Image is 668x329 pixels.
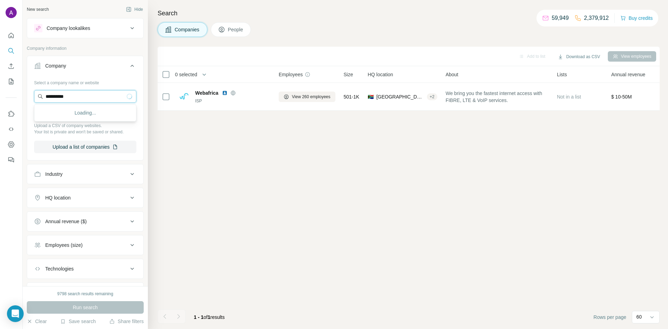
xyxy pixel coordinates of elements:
[446,71,459,78] span: About
[27,6,49,13] div: New search
[279,92,335,102] button: View 260 employees
[27,20,143,37] button: Company lookalikes
[194,314,225,320] span: results
[6,60,17,72] button: Enrich CSV
[376,93,424,100] span: [GEOGRAPHIC_DATA], [GEOGRAPHIC_DATA]
[27,166,143,182] button: Industry
[45,62,66,69] div: Company
[34,141,136,153] button: Upload a list of companies
[279,71,303,78] span: Employees
[34,123,136,129] p: Upload a CSV of company websites.
[27,189,143,206] button: HQ location
[27,318,47,325] button: Clear
[178,91,190,102] img: Logo of Webafrica
[553,52,605,62] button: Download as CSV
[27,213,143,230] button: Annual revenue ($)
[6,123,17,135] button: Use Surfe API
[57,291,113,297] div: 9798 search results remaining
[7,305,24,322] div: Open Intercom Messenger
[292,94,331,100] span: View 260 employees
[27,45,144,52] p: Company information
[36,106,135,120] div: Loading...
[557,94,581,100] span: Not in a list
[175,26,200,33] span: Companies
[6,75,17,88] button: My lists
[45,218,87,225] div: Annual revenue ($)
[6,108,17,120] button: Use Surfe on LinkedIn
[194,314,204,320] span: 1 - 1
[175,71,197,78] span: 0 selected
[45,194,71,201] div: HQ location
[427,94,437,100] div: + 2
[611,94,632,100] span: $ 10-50M
[552,14,569,22] p: 59,949
[6,138,17,151] button: Dashboard
[368,71,393,78] span: HQ location
[195,89,218,96] span: Webafrica
[6,7,17,18] img: Avatar
[611,71,645,78] span: Annual revenue
[228,26,244,33] span: People
[45,242,82,249] div: Employees (size)
[6,154,17,166] button: Feedback
[47,25,90,32] div: Company lookalikes
[344,93,359,100] span: 501-1K
[34,129,136,135] p: Your list is private and won't be saved or shared.
[204,314,208,320] span: of
[446,90,549,104] span: We bring you the fastest internet access with FIBRE, LTE & VoIP services.
[121,4,148,15] button: Hide
[6,29,17,42] button: Quick start
[45,265,74,272] div: Technologies
[45,171,63,178] div: Industry
[368,93,374,100] span: 🇿🇦
[60,318,96,325] button: Save search
[109,318,144,325] button: Share filters
[27,237,143,253] button: Employees (size)
[34,77,136,86] div: Select a company name or website
[620,13,653,23] button: Buy credits
[222,90,228,96] img: LinkedIn logo
[594,314,626,321] span: Rows per page
[6,45,17,57] button: Search
[344,71,353,78] span: Size
[584,14,609,22] p: 2,379,912
[195,98,270,104] div: ISP
[27,260,143,277] button: Technologies
[158,8,660,18] h4: Search
[27,284,143,301] button: Keywords
[208,314,210,320] span: 1
[27,57,143,77] button: Company
[636,313,642,320] p: 60
[557,71,567,78] span: Lists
